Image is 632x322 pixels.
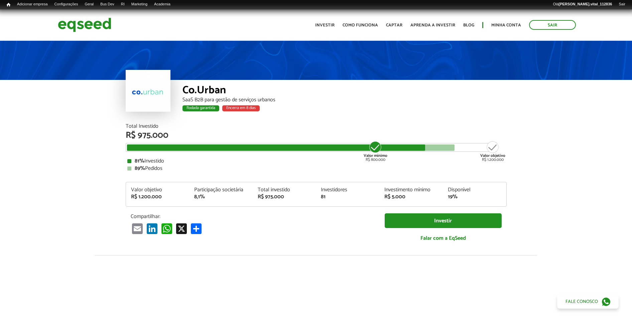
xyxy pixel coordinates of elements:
div: 19% [448,194,501,200]
a: WhatsApp [160,223,173,234]
img: EqSeed [58,16,111,34]
a: Início [3,2,14,8]
a: Investir [385,213,502,228]
div: R$ 5.000 [384,194,438,200]
div: Pedidos [127,166,505,171]
div: Disponível [448,187,501,193]
a: Sair [615,2,629,7]
a: Como funciona [343,23,378,27]
div: Investido [127,158,505,164]
div: R$ 975.000 [258,194,311,200]
div: Total investido [258,187,311,193]
div: R$ 800.000 [363,140,388,162]
div: Participação societária [194,187,248,193]
strong: Valor mínimo [364,152,387,159]
div: Investimento mínimo [384,187,438,193]
a: Adicionar empresa [14,2,51,7]
strong: [PERSON_NAME].vital_112836 [559,2,612,6]
a: Email [131,223,144,234]
a: Configurações [51,2,82,7]
a: Investir [315,23,335,27]
div: SaaS B2B para gestão de serviços urbanos [182,97,507,103]
strong: 81% [135,156,144,166]
p: Compartilhar: [131,213,375,220]
div: Investidores [321,187,374,193]
a: Falar com a EqSeed [385,231,502,245]
a: RI [118,2,128,7]
div: R$ 1.200.000 [480,140,505,162]
strong: 89% [135,164,145,173]
a: Marketing [128,2,151,7]
a: Fale conosco [557,295,619,309]
div: Valor objetivo [131,187,184,193]
div: Encerra em 8 dias [222,105,260,111]
div: Rodada garantida [182,105,219,111]
a: Sair [529,20,576,30]
div: 8,1% [194,194,248,200]
a: Minha conta [491,23,521,27]
a: Captar [386,23,402,27]
a: Olá[PERSON_NAME].vital_112836 [549,2,615,7]
div: Co.Urban [182,85,507,97]
strong: Valor objetivo [480,152,505,159]
a: Bus Dev [97,2,118,7]
span: Início [7,2,10,7]
a: Compartilhar [189,223,203,234]
div: R$ 975.000 [126,131,507,140]
div: Total Investido [126,124,507,129]
div: R$ 1.200.000 [131,194,184,200]
div: 81 [321,194,374,200]
a: LinkedIn [145,223,159,234]
a: X [175,223,188,234]
a: Aprenda a investir [410,23,455,27]
a: Academia [151,2,174,7]
a: Geral [81,2,97,7]
a: Blog [463,23,474,27]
